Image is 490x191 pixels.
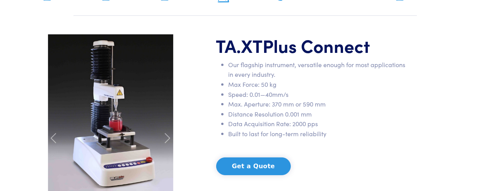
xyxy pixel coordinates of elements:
[229,109,409,119] li: Distance Resolution 0.001 mm
[229,90,409,100] li: Speed: 0.01—40mm/s
[229,129,409,139] li: Built to last for long-term reliability
[229,119,409,129] li: Data Acquisition Rate: 2000 pps
[229,79,409,90] li: Max Force: 50 kg
[216,157,291,175] button: Get a Quote
[229,99,409,109] li: Max. Aperture: 370 mm or 590 mm
[263,33,370,57] span: Plus Connect
[229,60,409,79] li: Our flagship instrument, versatile enough for most applications in every industry.
[216,34,409,57] h1: TA.XT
